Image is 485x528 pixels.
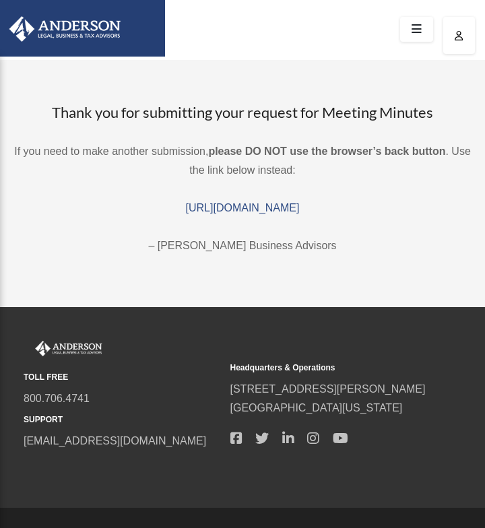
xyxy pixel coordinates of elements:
a: [STREET_ADDRESS][PERSON_NAME] [230,383,426,395]
a: [GEOGRAPHIC_DATA][US_STATE] [230,402,403,414]
a: [EMAIL_ADDRESS][DOMAIN_NAME] [24,435,206,447]
p: If you need to make another submission, . Use the link below instead: [10,142,475,180]
a: 800.706.4741 [24,393,90,404]
h3: Thank you for submitting your request for Meeting Minutes [10,102,475,123]
small: TOLL FREE [24,370,221,385]
a: [URL][DOMAIN_NAME] [186,202,300,213]
b: please DO NOT use the browser’s back button [208,145,445,157]
p: – [PERSON_NAME] Business Advisors [10,236,475,255]
small: SUPPORT [24,413,221,427]
img: Anderson Advisors Platinum Portal [24,341,104,356]
small: Headquarters & Operations [230,361,428,375]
